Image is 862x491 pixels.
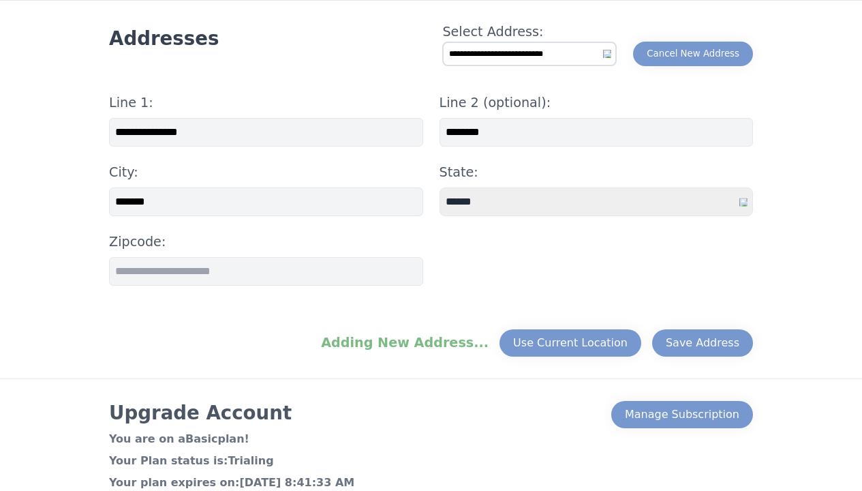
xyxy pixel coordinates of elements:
h4: City: [109,163,423,182]
button: Use Current Location [499,329,641,357]
div: Save Address [666,335,739,351]
div: Manage Subscription [625,406,739,423]
p: You are on a Basic plan! [109,431,354,447]
p: Your Plan status is: Trialing [109,453,354,469]
h4: State: [440,163,754,182]
h4: Zipcode: [109,233,423,252]
button: Manage Subscription [611,401,753,428]
h3: Addresses [109,27,219,51]
button: Cancel New Address [633,42,753,66]
div: Cancel New Address [647,47,739,61]
h4: Line 2 (optional): [440,93,754,113]
h4: Line 1: [109,93,423,113]
button: Save Address [652,329,753,357]
h4: Select Address: [442,23,617,42]
p: Adding New Address... [321,333,489,353]
h3: Upgrade Account [109,401,354,426]
div: Use Current Location [513,335,628,351]
p: Your plan expires on: [DATE] 8:41:33 AM [109,475,354,491]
